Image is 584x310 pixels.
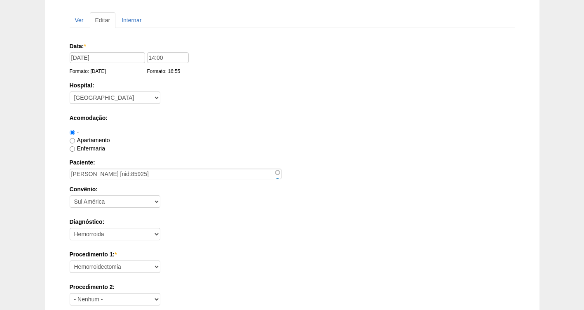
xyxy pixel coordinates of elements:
[116,12,147,28] a: Internar
[70,145,105,152] label: Enfermaria
[90,12,116,28] a: Editar
[70,137,110,143] label: Apartamento
[70,218,515,226] label: Diagnóstico:
[84,43,86,49] span: Este campo é obrigatório.
[70,81,515,89] label: Hospital:
[70,114,515,122] label: Acomodação:
[70,185,515,193] label: Convênio:
[70,12,89,28] a: Ver
[147,67,191,75] div: Formato: 16:55
[70,67,147,75] div: Formato: [DATE]
[70,138,75,143] input: Apartamento
[70,146,75,152] input: Enfermaria
[70,129,79,135] label: -
[115,251,117,258] span: Este campo é obrigatório.
[70,250,515,258] label: Procedimento 1:
[70,130,75,135] input: -
[70,42,512,50] label: Data:
[70,283,515,291] label: Procedimento 2:
[70,158,515,167] label: Paciente:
